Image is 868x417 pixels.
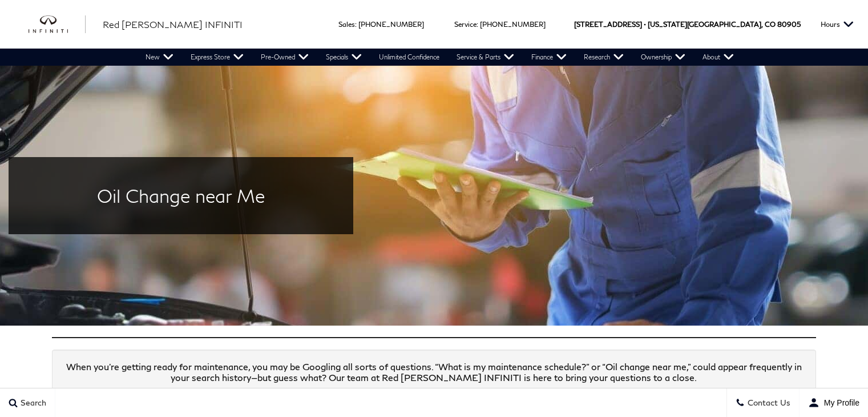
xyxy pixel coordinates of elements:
[137,49,742,66] nav: Main Navigation
[575,49,632,66] a: Research
[26,186,336,206] h2: Oil Change near Me
[800,388,868,417] button: user-profile-menu
[18,398,46,408] span: Search
[480,20,546,29] a: [PHONE_NUMBER]
[448,49,523,66] a: Service & Parts
[103,19,243,30] span: Red [PERSON_NAME] INFINITI
[574,20,801,29] a: [STREET_ADDRESS] • [US_STATE][GEOGRAPHIC_DATA], CO 80905
[338,20,355,29] span: Sales
[745,398,790,408] span: Contact Us
[694,49,742,66] a: About
[182,49,252,66] a: Express Store
[819,398,859,407] span: My Profile
[355,20,357,29] span: :
[523,49,575,66] a: Finance
[317,49,370,66] a: Specials
[454,20,477,29] span: Service
[358,20,424,29] a: [PHONE_NUMBER]
[632,49,694,66] a: Ownership
[103,18,243,31] a: Red [PERSON_NAME] INFINITI
[29,15,86,34] img: INFINITI
[63,361,805,383] p: When you’re getting ready for maintenance, you may be Googling all sorts of questions. “What is m...
[370,49,448,66] a: Unlimited Confidence
[29,15,86,34] a: infiniti
[477,20,478,29] span: :
[137,49,182,66] a: New
[252,49,317,66] a: Pre-Owned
